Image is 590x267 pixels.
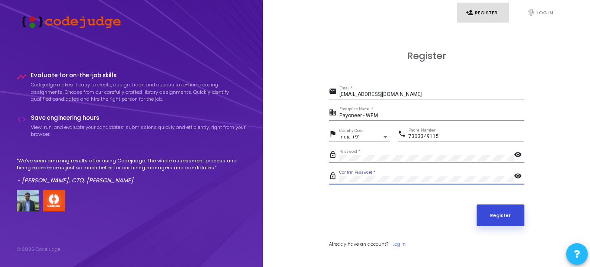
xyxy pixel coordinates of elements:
input: Phone Number [408,134,524,140]
h4: Save engineering hours [31,115,246,122]
span: Already have an account? [329,241,388,247]
input: Enterprise Name [339,113,524,119]
p: "We've seen amazing results after using Codejudge. The whole assessment process and hiring experi... [17,157,246,171]
i: fingerprint [527,9,535,16]
p: Codejudge makes it easy to create, assign, track, and assess take-home coding assignments. Choose... [31,81,246,103]
h4: Evaluate for on-the-job skills [31,72,246,79]
input: Email [339,92,524,98]
em: - [PERSON_NAME], CTO, [PERSON_NAME] [17,176,133,185]
mat-icon: flag [329,129,339,140]
button: Register [477,204,524,226]
a: person_addRegister [457,3,509,23]
i: code [17,115,27,124]
img: company-logo [43,190,65,211]
mat-icon: lock_outline [329,171,339,182]
mat-icon: lock_outline [329,150,339,161]
span: India +91 [339,134,360,140]
a: Log In [392,241,406,248]
mat-icon: visibility [514,150,524,161]
i: person_add [466,9,474,16]
div: © 2025 Codejudge [17,246,60,253]
mat-icon: phone [398,129,408,140]
p: View, run, and evaluate your candidates’ submissions quickly and efficiently, right from your bro... [31,124,246,138]
h3: Register [329,50,524,62]
a: fingerprintLog In [519,3,571,23]
mat-icon: visibility [514,171,524,182]
img: user image [17,190,39,211]
mat-icon: email [329,87,339,97]
mat-icon: business [329,108,339,119]
i: timeline [17,72,27,82]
